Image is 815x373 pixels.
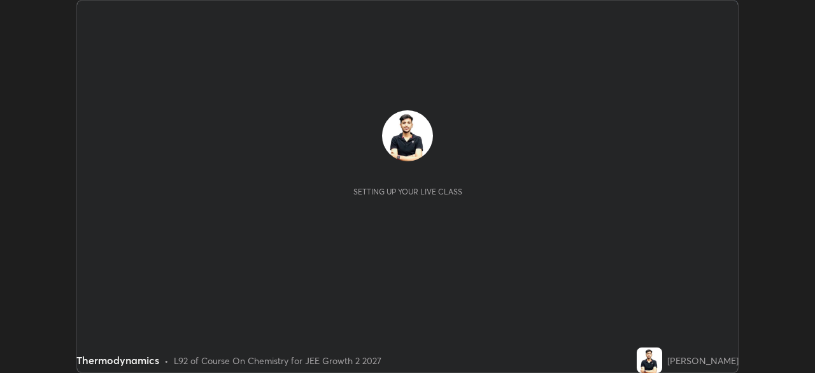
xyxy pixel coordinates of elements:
[667,354,739,367] div: [PERSON_NAME]
[353,187,462,196] div: Setting up your live class
[382,110,433,161] img: 9b75b615fa134b8192f11aff96f13d3b.jpg
[637,347,662,373] img: 9b75b615fa134b8192f11aff96f13d3b.jpg
[174,354,381,367] div: L92 of Course On Chemistry for JEE Growth 2 2027
[164,354,169,367] div: •
[76,353,159,368] div: Thermodynamics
